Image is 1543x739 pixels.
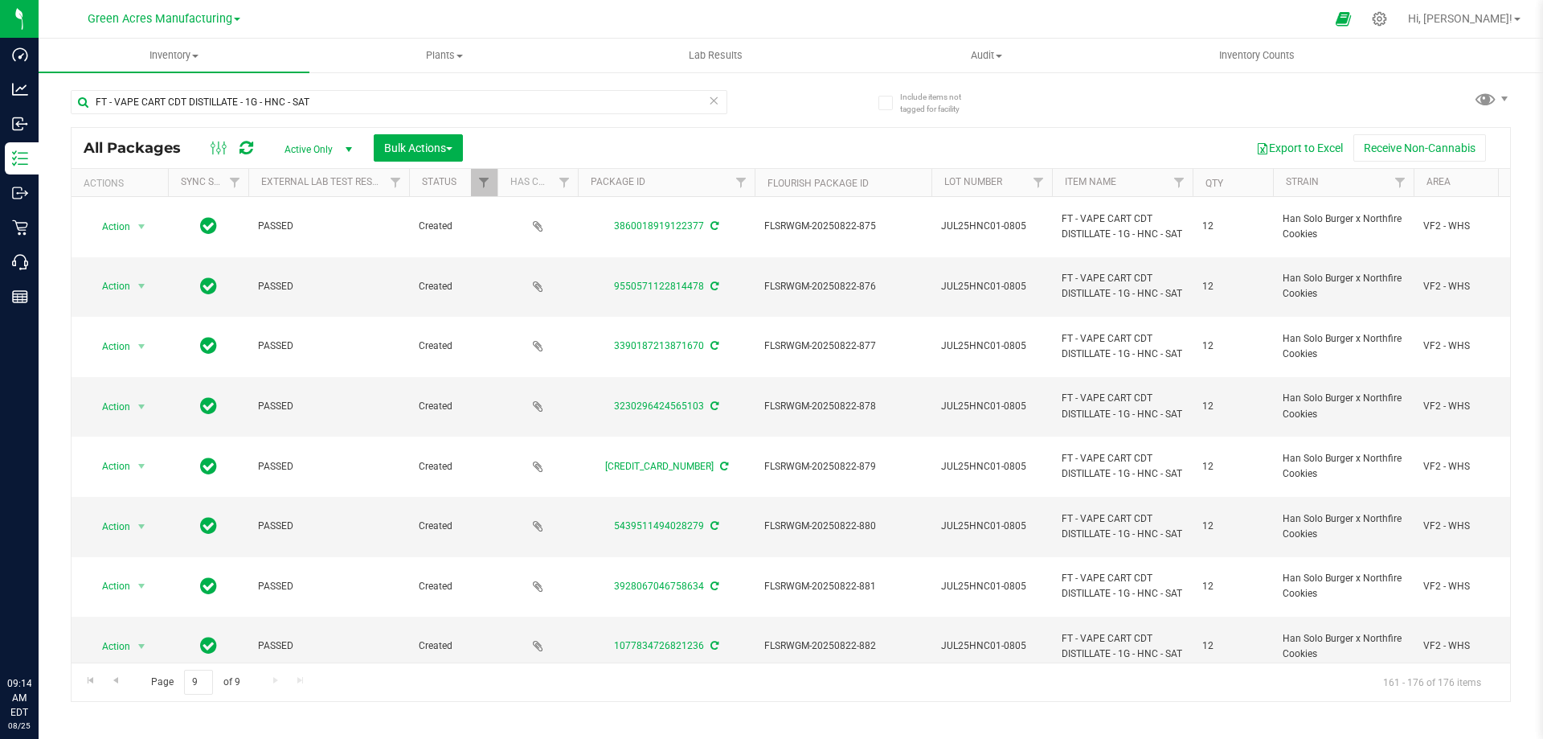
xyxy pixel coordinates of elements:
inline-svg: Retail [12,220,28,236]
a: Qty [1205,178,1223,189]
inline-svg: Outbound [12,185,28,201]
span: Hi, [PERSON_NAME]! [1408,12,1512,25]
span: Created [419,519,488,534]
span: select [132,396,152,418]
span: Bulk Actions [384,142,452,154]
span: select [132,275,152,298]
span: Created [419,279,488,294]
a: Flourish Package ID [767,178,869,189]
a: [CREDIT_CARD_NUMBER] [605,461,714,472]
span: PASSED [258,638,399,654]
span: Lab Results [667,48,764,63]
button: Receive Non-Cannabis [1353,134,1486,162]
inline-svg: Call Center [12,254,28,270]
span: Sync from Compliance System [708,220,718,232]
a: Strain [1286,176,1319,187]
span: Created [419,399,488,414]
span: FLSRWGM-20250822-875 [764,219,922,234]
span: JUL25HNC01-0805 [941,339,1042,354]
a: Plants [309,39,580,72]
span: Action [88,635,131,658]
span: select [132,455,152,478]
a: Status [422,176,456,187]
span: PASSED [258,219,399,234]
span: PASSED [258,399,399,414]
span: Audit [852,48,1121,63]
a: 3928067046758634 [614,581,704,592]
span: Han Solo Burger x Northfire Cookies [1283,571,1404,601]
span: Han Solo Burger x Northfire Cookies [1283,631,1404,662]
inline-svg: Analytics [12,81,28,97]
a: Filter [222,169,248,196]
a: External Lab Test Result [261,176,387,187]
a: 3230296424565103 [614,400,704,412]
span: FT - VAPE CART CDT DISTILLATE - 1G - HNC - SAT [1062,631,1183,662]
span: 12 [1202,519,1263,534]
a: Go to the previous page [104,670,127,692]
span: Sync from Compliance System [708,640,718,651]
a: 3390187213871670 [614,340,704,351]
span: VF2 - WHS [1423,279,1525,294]
input: Search Package ID, Item Name, SKU, Lot or Part Number... [71,90,727,114]
span: 12 [1202,279,1263,294]
span: All Packages [84,139,197,157]
span: Created [419,459,488,474]
span: Action [88,455,131,478]
a: 5439511494028279 [614,520,704,532]
span: select [132,335,152,358]
span: Action [88,275,131,298]
span: Sync from Compliance System [708,581,718,592]
a: Filter [551,169,578,196]
span: VF2 - WHS [1423,219,1525,234]
span: PASSED [258,279,399,294]
span: Action [88,216,131,238]
span: Created [419,579,488,594]
span: Sync from Compliance System [718,461,728,472]
a: Filter [471,169,497,196]
span: VF2 - WHS [1423,579,1525,594]
span: Han Solo Burger x Northfire Cookies [1283,211,1404,242]
span: Han Solo Burger x Northfire Cookies [1283,331,1404,362]
span: Inventory Counts [1197,48,1316,63]
span: Clear [708,90,719,111]
span: Page of 9 [137,670,253,695]
span: FT - VAPE CART CDT DISTILLATE - 1G - HNC - SAT [1062,571,1183,601]
span: FLSRWGM-20250822-877 [764,339,922,354]
span: In Sync [200,634,217,657]
span: Created [419,638,488,654]
span: JUL25HNC01-0805 [941,638,1042,654]
span: FLSRWGM-20250822-876 [764,279,922,294]
span: In Sync [200,215,217,237]
span: Sync from Compliance System [708,520,718,532]
span: In Sync [200,275,217,298]
a: Sync Status [181,176,243,187]
span: select [132,635,152,658]
span: JUL25HNC01-0805 [941,399,1042,414]
span: In Sync [200,455,217,478]
span: Inventory [39,48,309,63]
span: Action [88,396,131,418]
span: 12 [1202,339,1263,354]
span: 12 [1202,399,1263,414]
input: 9 [184,670,213,695]
span: Han Solo Burger x Northfire Cookies [1283,271,1404,302]
span: select [132,515,152,538]
span: FT - VAPE CART CDT DISTILLATE - 1G - HNC - SAT [1062,331,1183,362]
a: 9550571122814478 [614,281,704,292]
span: 161 - 176 of 176 items [1370,670,1494,694]
span: VF2 - WHS [1423,339,1525,354]
span: JUL25HNC01-0805 [941,459,1042,474]
a: Area [1426,176,1451,187]
span: FLSRWGM-20250822-878 [764,399,922,414]
a: Filter [728,169,755,196]
iframe: Resource center [16,610,64,659]
span: Include items not tagged for facility [900,91,980,115]
span: JUL25HNC01-0805 [941,579,1042,594]
inline-svg: Inventory [12,150,28,166]
span: PASSED [258,519,399,534]
inline-svg: Inbound [12,116,28,132]
th: Has COA [497,169,578,197]
p: 08/25 [7,720,31,732]
span: Action [88,575,131,597]
span: JUL25HNC01-0805 [941,519,1042,534]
